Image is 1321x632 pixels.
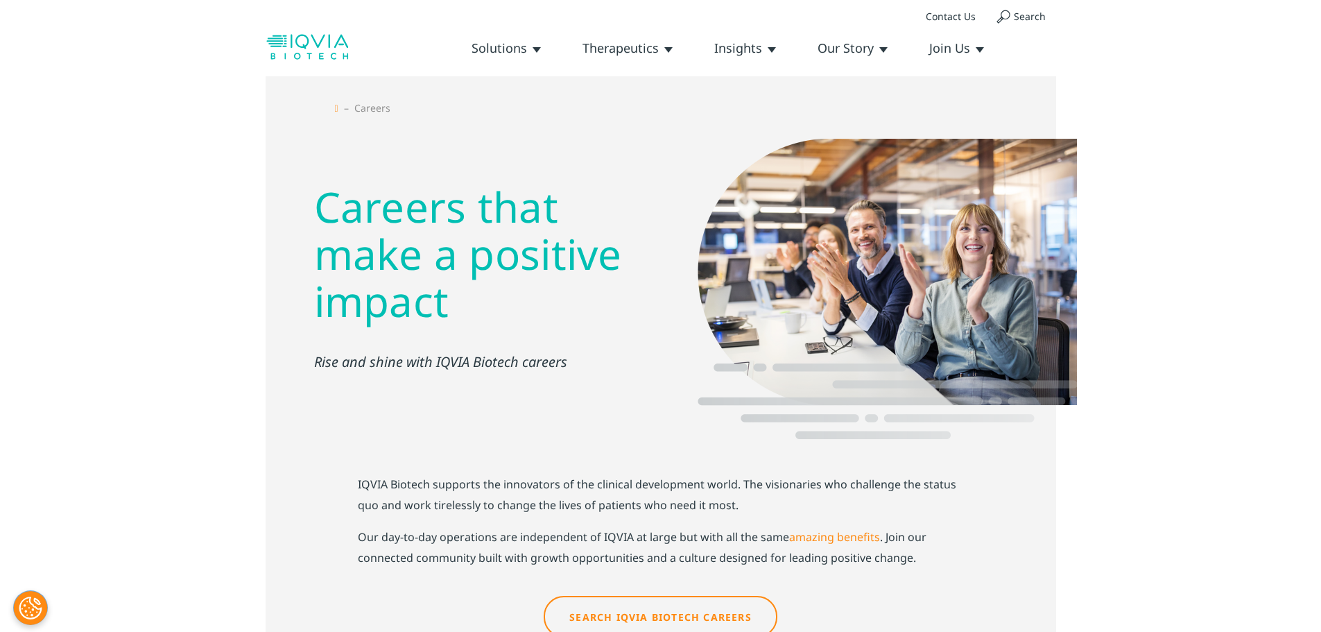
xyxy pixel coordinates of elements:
[358,474,964,527] p: IQVIA Biotech supports the innovators of the clinical development world. The visionaries who chal...
[472,40,541,56] a: Solutions
[996,10,1010,24] img: search.svg
[358,527,964,568] p: Our day-to-day operations are independent of IQVIA at large but with all the same . Join our conn...
[13,590,48,625] button: Cookies Settings
[582,40,673,56] a: Therapeutics
[818,40,888,56] a: Our Story
[789,529,880,545] a: amazing benefits
[266,33,349,60] img: biotech-logo.svg
[314,183,677,325] h2: Careers that make a positive impact
[354,101,390,114] h1: Careers
[314,352,677,373] p: Rise and shine with IQVIA Biotech careers
[714,40,776,56] a: Insights
[929,40,984,56] a: Join Us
